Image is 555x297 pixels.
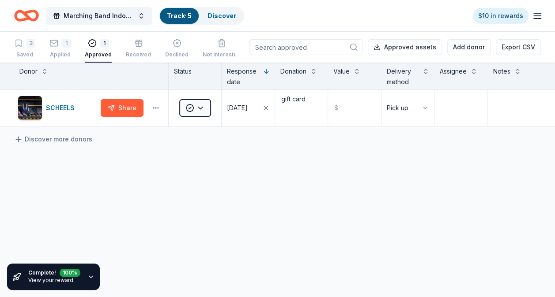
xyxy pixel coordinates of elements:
[49,35,71,63] button: 1Applied
[126,51,151,58] div: Received
[14,134,92,145] a: Discover more donors
[64,11,134,21] span: Marching Band Indoor Concert
[169,63,222,89] div: Status
[227,103,248,113] div: [DATE]
[165,51,189,58] div: Declined
[18,96,97,120] button: Image for SCHEELSSCHEELS
[26,39,35,48] div: 3
[222,89,275,126] button: [DATE]
[280,66,306,77] div: Donation
[46,103,78,113] div: SCHEELS
[496,39,541,55] button: Export CSV
[159,7,244,25] button: Track· 5Discover
[249,39,362,55] input: Search approved
[493,66,510,77] div: Notes
[203,51,241,58] div: Not interested
[62,39,71,48] div: 1
[126,35,151,63] button: Received
[14,5,39,26] a: Home
[100,34,109,43] div: 1
[19,66,38,77] div: Donor
[208,12,236,19] a: Discover
[60,267,80,275] div: 100 %
[18,96,42,120] img: Image for SCHEELS
[227,66,259,87] div: Response date
[276,90,327,126] textarea: gift card
[440,66,467,77] div: Assignee
[473,8,529,24] a: $10 in rewards
[85,46,112,53] div: Approved
[28,277,73,283] a: View your reward
[203,35,241,63] button: Not interested
[165,35,189,63] button: Declined
[101,99,143,117] button: Share
[333,66,350,77] div: Value
[167,12,192,19] a: Track· 5
[14,51,35,58] div: Saved
[368,39,442,55] button: Approved assets
[46,7,152,25] button: Marching Band Indoor Concert
[387,66,419,87] div: Delivery method
[14,35,35,63] button: 3Saved
[49,51,71,58] div: Applied
[28,269,80,277] div: Complete!
[85,35,112,63] button: 1Approved
[447,39,491,55] button: Add donor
